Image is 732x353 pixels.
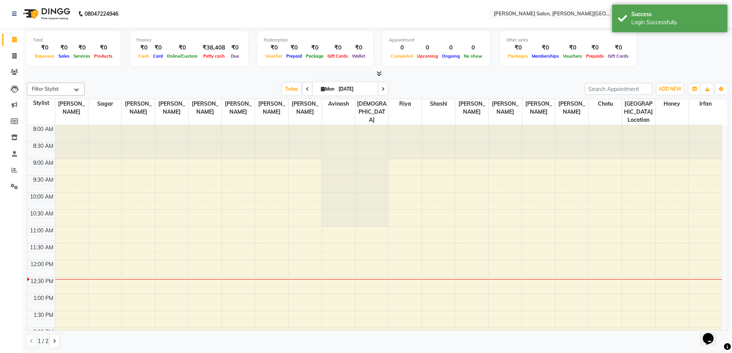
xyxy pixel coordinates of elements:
input: 2025-09-01 [336,83,375,95]
div: 9:30 AM [32,176,55,184]
span: Completed [389,53,415,59]
div: 12:00 PM [29,260,55,268]
span: Chotu [589,99,622,109]
div: ₹0 [561,43,584,52]
div: 10:30 AM [28,210,55,218]
button: ADD NEW [657,84,683,94]
div: ₹38,408 [199,43,228,52]
span: No show [462,53,484,59]
span: Mon [319,86,336,92]
div: ₹0 [56,43,71,52]
span: Online/Custom [165,53,199,59]
div: ₹0 [165,43,199,52]
div: Other sales [506,37,631,43]
span: ADD NEW [659,86,681,92]
iframe: chat widget [700,322,724,345]
span: Prepaid [284,53,304,59]
div: 0 [462,43,484,52]
span: Card [151,53,165,59]
span: [PERSON_NAME] [555,99,588,117]
span: Today [282,83,301,95]
span: Vouchers [561,53,584,59]
span: Filter Stylist [32,86,59,92]
span: Packages [506,53,530,59]
div: 9:00 AM [32,159,55,167]
div: 12:30 PM [29,277,55,285]
div: ₹0 [284,43,304,52]
span: [PERSON_NAME] [155,99,188,117]
span: Prepaids [584,53,606,59]
span: Petty cash [201,53,227,59]
div: 0 [415,43,440,52]
span: Voucher [264,53,284,59]
span: Memberships [530,53,561,59]
span: Riya [388,99,422,109]
div: 0 [389,43,415,52]
div: Redemption [264,37,367,43]
span: [PERSON_NAME] [455,99,488,117]
div: Stylist [27,99,55,107]
span: Honey [656,99,689,109]
span: [PERSON_NAME] [255,99,288,117]
div: 1:30 PM [32,311,55,319]
span: 1 / 2 [38,337,48,345]
span: Package [304,53,325,59]
div: ₹0 [304,43,325,52]
span: [PERSON_NAME] [55,99,88,117]
span: Irfan [689,99,722,109]
div: ₹0 [350,43,367,52]
img: logo [20,3,72,25]
span: [GEOGRAPHIC_DATA] Location [622,99,655,125]
span: Sales [56,53,71,59]
div: 11:00 AM [28,227,55,235]
div: 10:00 AM [28,193,55,201]
span: Sagar [88,99,121,109]
span: Products [92,53,115,59]
div: ₹0 [606,43,631,52]
span: [DEMOGRAPHIC_DATA] [355,99,388,125]
div: Login Successfully. [631,18,722,27]
span: Gift Cards [606,53,631,59]
div: 0 [440,43,462,52]
span: Gift Cards [325,53,350,59]
span: Avinash [322,99,355,109]
div: 8:30 AM [32,142,55,150]
div: ₹0 [92,43,115,52]
div: ₹0 [530,43,561,52]
span: [PERSON_NAME] [222,99,255,117]
span: Expenses [33,53,56,59]
div: ₹0 [71,43,92,52]
div: ₹0 [325,43,350,52]
div: 8:00 AM [32,125,55,133]
span: Services [71,53,92,59]
span: Upcoming [415,53,440,59]
div: Finance [136,37,242,43]
span: Cash [136,53,151,59]
span: [PERSON_NAME] [522,99,555,117]
span: [PERSON_NAME] [122,99,155,117]
div: ₹0 [228,43,242,52]
div: ₹0 [136,43,151,52]
div: ₹0 [584,43,606,52]
span: [PERSON_NAME] [289,99,322,117]
div: ₹0 [264,43,284,52]
span: Shashi [422,99,455,109]
span: Wallet [350,53,367,59]
span: [PERSON_NAME] [489,99,522,117]
span: Ongoing [440,53,462,59]
span: Due [229,53,241,59]
span: [PERSON_NAME] [189,99,222,117]
div: Success [631,10,722,18]
b: 08047224946 [85,3,118,25]
div: 1:00 PM [32,294,55,302]
div: ₹0 [33,43,56,52]
div: Appointment [389,37,484,43]
div: ₹0 [151,43,165,52]
div: Total [33,37,115,43]
div: 2:00 PM [32,328,55,336]
input: Search Appointment [585,83,652,95]
div: ₹0 [506,43,530,52]
div: 11:30 AM [28,244,55,252]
